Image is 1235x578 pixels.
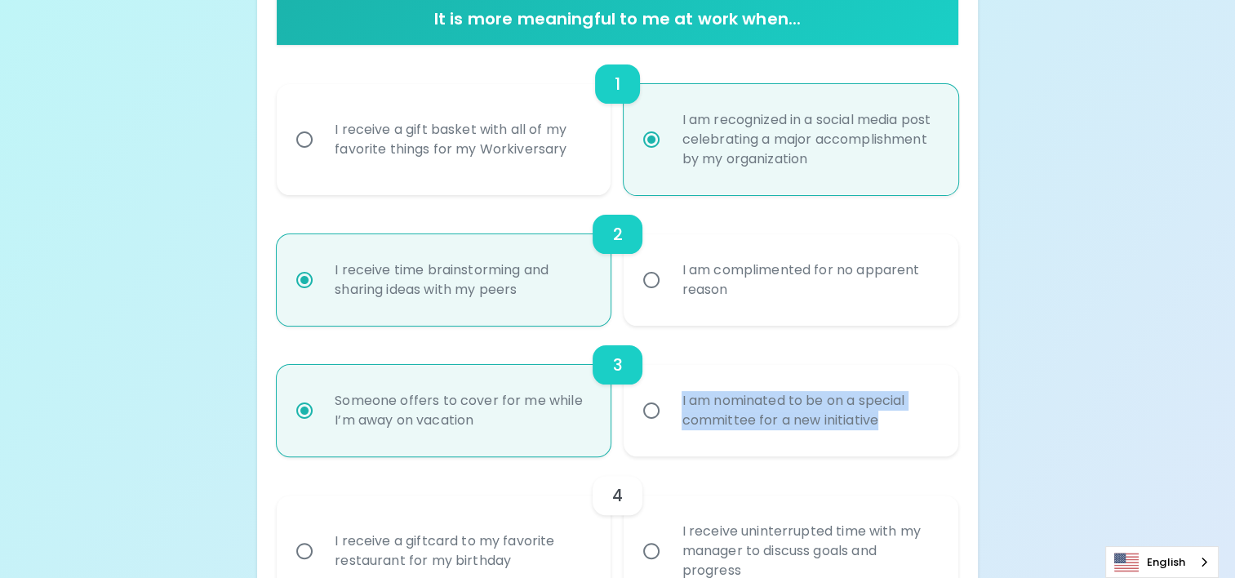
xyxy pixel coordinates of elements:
h6: 1 [615,71,620,97]
aside: Language selected: English [1105,546,1219,578]
h6: 2 [612,221,622,247]
h6: 3 [612,352,622,378]
div: choice-group-check [277,326,958,456]
div: I am complimented for no apparent reason [669,241,948,319]
div: Someone offers to cover for me while I’m away on vacation [322,371,602,450]
a: English [1106,547,1218,577]
div: I am recognized in a social media post celebrating a major accomplishment by my organization [669,91,948,189]
h6: It is more meaningful to me at work when... [283,6,952,32]
h6: 4 [612,482,623,509]
div: I receive a gift basket with all of my favorite things for my Workiversary [322,100,602,179]
div: Language [1105,546,1219,578]
div: choice-group-check [277,45,958,195]
div: I am nominated to be on a special committee for a new initiative [669,371,948,450]
div: choice-group-check [277,195,958,326]
div: I receive time brainstorming and sharing ideas with my peers [322,241,602,319]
